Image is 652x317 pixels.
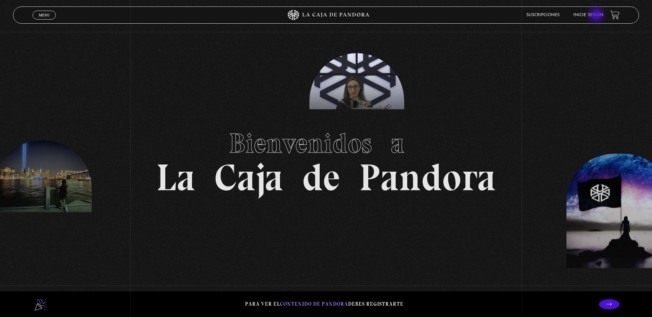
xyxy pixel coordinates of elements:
a: Inicie sesión [573,13,603,17]
a: View your shopping cart [610,10,619,20]
span: Cerrar [36,19,52,23]
h1: La Caja de Pandora [156,121,496,196]
span: contenido de Pandora [280,301,348,307]
a: Suscripciones [526,13,560,17]
p: Para ver el debes registrarte [245,300,404,309]
span: Bienvenidos a [229,127,423,160]
span: Menu [39,13,50,17]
